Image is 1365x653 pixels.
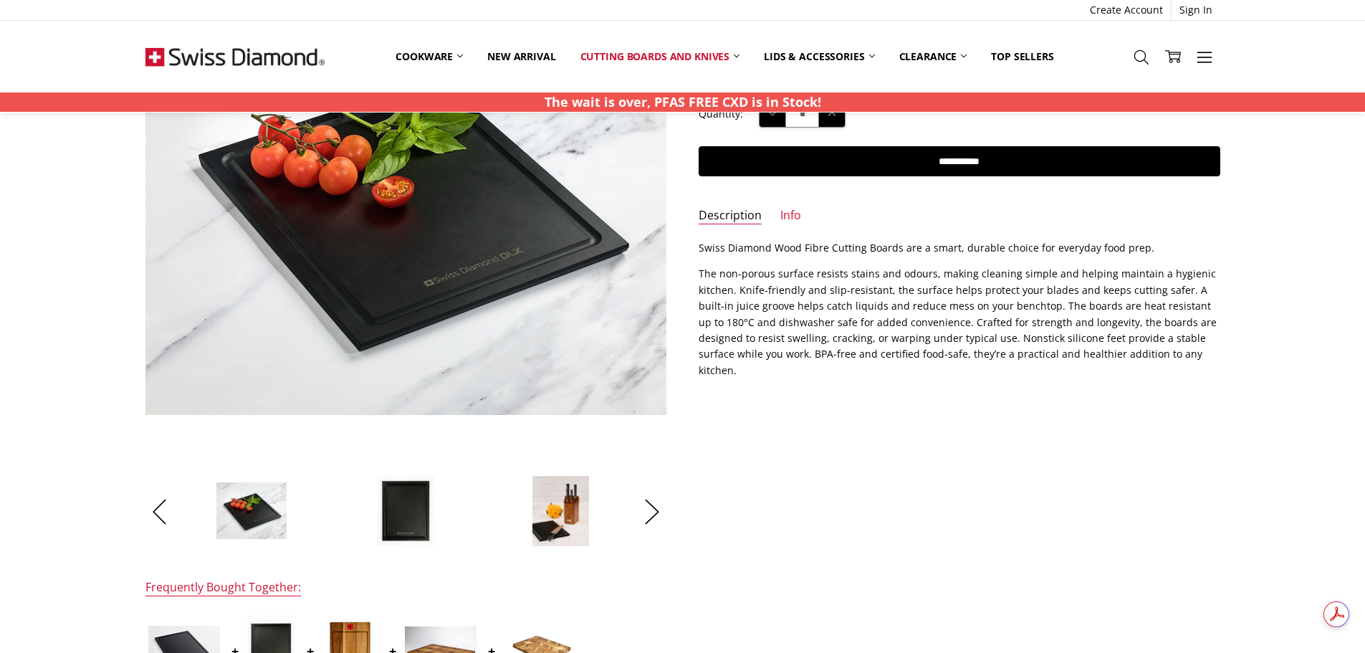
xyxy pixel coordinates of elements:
button: Previous [145,490,174,533]
p: The wait is over, PFAS FREE CXD is in Stock! [545,92,821,112]
img: SWISS DIAMOND PREMIUM KITCHEN WOOD FIBRE CUTTING BOARD 30X23.5X0.9CM [216,482,287,539]
a: Info [780,208,801,224]
a: Top Sellers [979,41,1065,72]
img: cutting board with knife block [532,475,589,547]
a: Cookware [383,41,475,72]
p: Swiss Diamond Wood Fibre Cutting Boards are a smart, durable choice for everyday food prep. [699,240,1220,256]
a: Description [699,208,762,224]
a: Clearance [887,41,980,72]
a: New arrival [475,41,567,72]
img: Free Shipping On Every Order [145,21,325,92]
p: The non-porous surface resists stains and odours, making cleaning simple and helping maintain a h... [699,266,1220,378]
label: Quantity: [699,106,743,122]
img: top down shot wood fibre cutting board [376,475,435,547]
div: Frequently Bought Together: [145,580,301,596]
button: Next [638,490,666,533]
a: Lids & Accessories [752,41,886,72]
a: Cutting boards and knives [568,41,752,72]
